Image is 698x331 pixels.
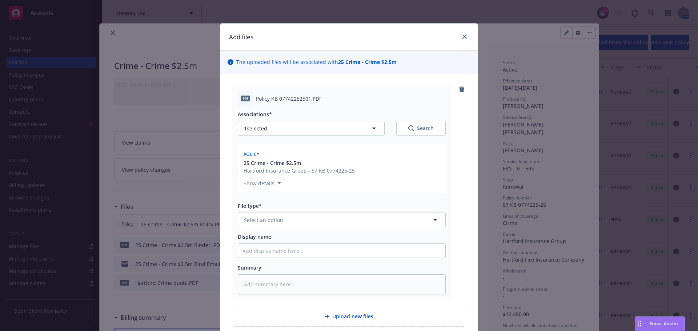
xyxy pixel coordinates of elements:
span: Summary [238,264,261,271]
span: Nova Assist [650,320,679,327]
input: Add display name here... [238,244,445,258]
span: Select an option [244,216,283,224]
button: Nova Assist [635,316,685,331]
div: Drag to move [635,317,644,331]
span: Display name [238,233,271,240]
button: Select an option [238,213,446,227]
